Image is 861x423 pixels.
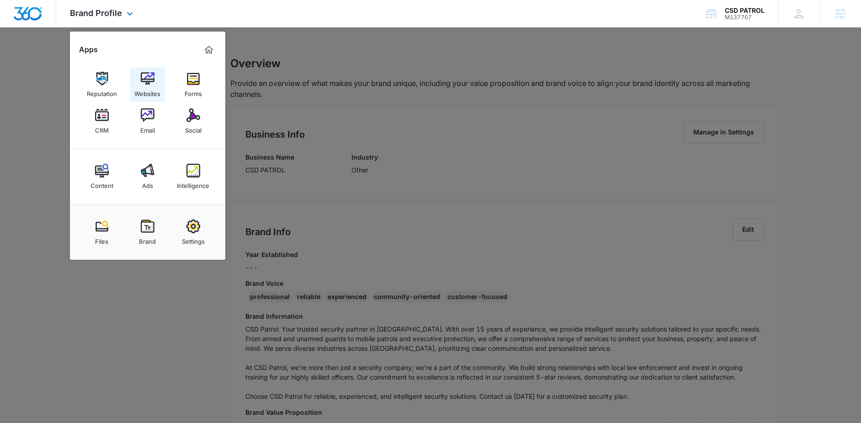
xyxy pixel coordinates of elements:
[185,122,202,134] div: Social
[130,67,165,102] a: Websites
[79,45,98,54] h2: Apps
[85,159,119,194] a: Content
[142,177,153,189] div: Ads
[90,177,113,189] div: Content
[87,86,117,97] div: Reputation
[130,159,165,194] a: Ads
[185,86,202,97] div: Forms
[70,8,122,18] span: Brand Profile
[130,215,165,250] a: Brand
[725,7,765,14] div: account name
[725,14,765,21] div: account id
[85,67,119,102] a: Reputation
[176,215,211,250] a: Settings
[140,122,155,134] div: Email
[182,233,205,245] div: Settings
[95,233,108,245] div: Files
[202,43,216,57] a: Marketing 360® Dashboard
[85,215,119,250] a: Files
[176,67,211,102] a: Forms
[176,159,211,194] a: Intelligence
[134,86,160,97] div: Websites
[177,177,209,189] div: Intelligence
[95,122,109,134] div: CRM
[130,104,165,139] a: Email
[176,104,211,139] a: Social
[85,104,119,139] a: CRM
[139,233,156,245] div: Brand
